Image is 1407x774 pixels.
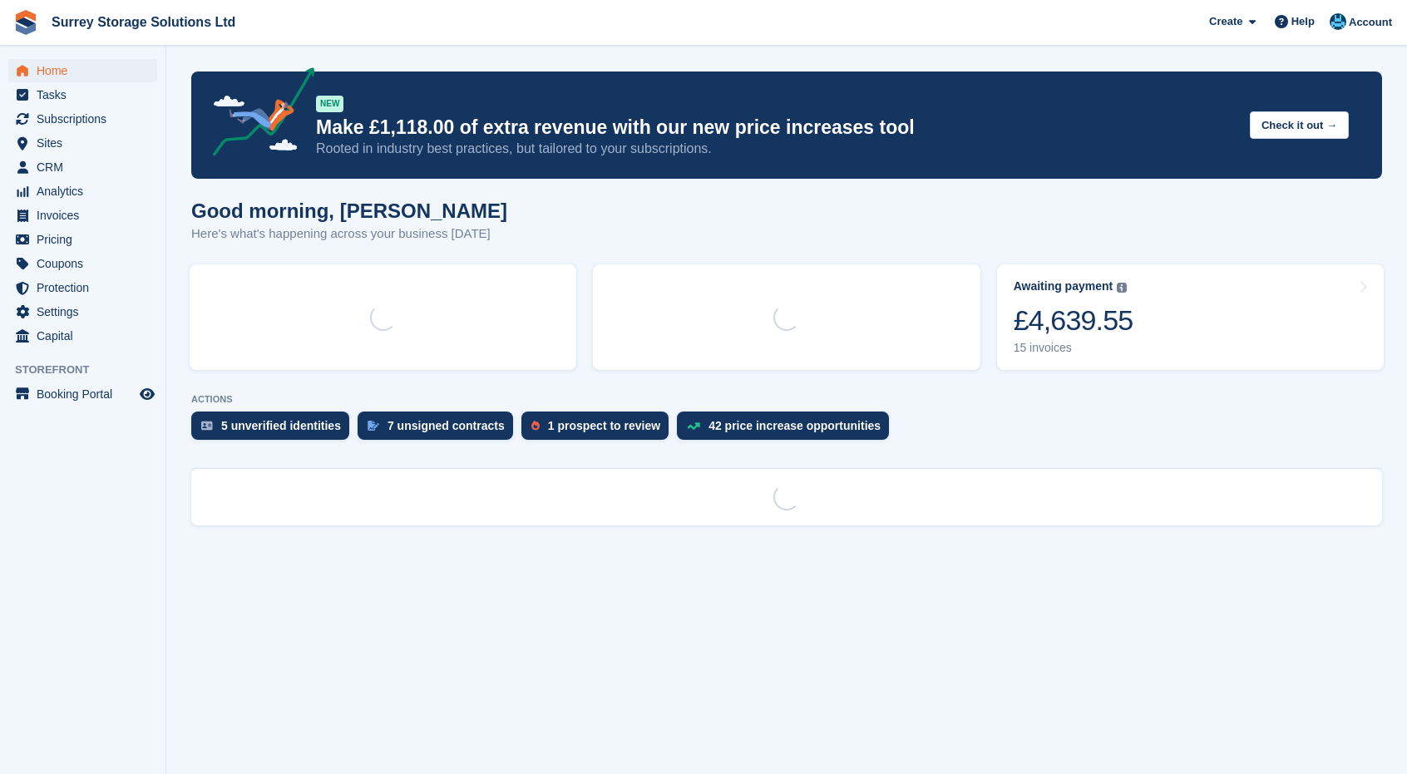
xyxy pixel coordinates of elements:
[8,59,157,82] a: menu
[45,8,242,36] a: Surrey Storage Solutions Ltd
[199,67,315,162] img: price-adjustments-announcement-icon-8257ccfd72463d97f412b2fc003d46551f7dbcb40ab6d574587a9cd5c0d94...
[8,300,157,323] a: menu
[37,204,136,227] span: Invoices
[8,131,157,155] a: menu
[1330,13,1346,30] img: Sonny Harverson
[37,228,136,251] span: Pricing
[388,419,505,432] div: 7 unsigned contracts
[8,324,157,348] a: menu
[15,362,165,378] span: Storefront
[1117,283,1127,293] img: icon-info-grey-7440780725fd019a000dd9b08b2336e03edf1995a4989e88bcd33f0948082b44.svg
[1014,303,1133,338] div: £4,639.55
[191,224,507,244] p: Here's what's happening across your business [DATE]
[37,107,136,131] span: Subscriptions
[37,180,136,203] span: Analytics
[677,412,897,448] a: 42 price increase opportunities
[1250,111,1349,139] button: Check it out →
[191,412,358,448] a: 5 unverified identities
[221,419,341,432] div: 5 unverified identities
[8,228,157,251] a: menu
[8,83,157,106] a: menu
[368,421,379,431] img: contract_signature_icon-13c848040528278c33f63329250d36e43548de30e8caae1d1a13099fd9432cc5.svg
[191,200,507,222] h1: Good morning, [PERSON_NAME]
[687,422,700,430] img: price_increase_opportunities-93ffe204e8149a01c8c9dc8f82e8f89637d9d84a8eef4429ea346261dce0b2c0.svg
[358,412,521,448] a: 7 unsigned contracts
[37,252,136,275] span: Coupons
[8,180,157,203] a: menu
[37,59,136,82] span: Home
[37,276,136,299] span: Protection
[1014,341,1133,355] div: 15 invoices
[316,116,1237,140] p: Make £1,118.00 of extra revenue with our new price increases tool
[13,10,38,35] img: stora-icon-8386f47178a22dfd0bd8f6a31ec36ba5ce8667c1dd55bd0f319d3a0aa187defe.svg
[997,264,1384,370] a: Awaiting payment £4,639.55 15 invoices
[316,96,343,112] div: NEW
[531,421,540,431] img: prospect-51fa495bee0391a8d652442698ab0144808aea92771e9ea1ae160a38d050c398.svg
[8,382,157,406] a: menu
[8,204,157,227] a: menu
[137,384,157,404] a: Preview store
[1209,13,1242,30] span: Create
[1291,13,1315,30] span: Help
[8,107,157,131] a: menu
[191,394,1382,405] p: ACTIONS
[37,131,136,155] span: Sites
[1014,279,1113,293] div: Awaiting payment
[201,421,213,431] img: verify_identity-adf6edd0f0f0b5bbfe63781bf79b02c33cf7c696d77639b501bdc392416b5a36.svg
[37,155,136,179] span: CRM
[8,155,157,179] a: menu
[37,324,136,348] span: Capital
[521,412,677,448] a: 1 prospect to review
[37,83,136,106] span: Tasks
[548,419,660,432] div: 1 prospect to review
[37,382,136,406] span: Booking Portal
[708,419,881,432] div: 42 price increase opportunities
[316,140,1237,158] p: Rooted in industry best practices, but tailored to your subscriptions.
[8,252,157,275] a: menu
[37,300,136,323] span: Settings
[8,276,157,299] a: menu
[1349,14,1392,31] span: Account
